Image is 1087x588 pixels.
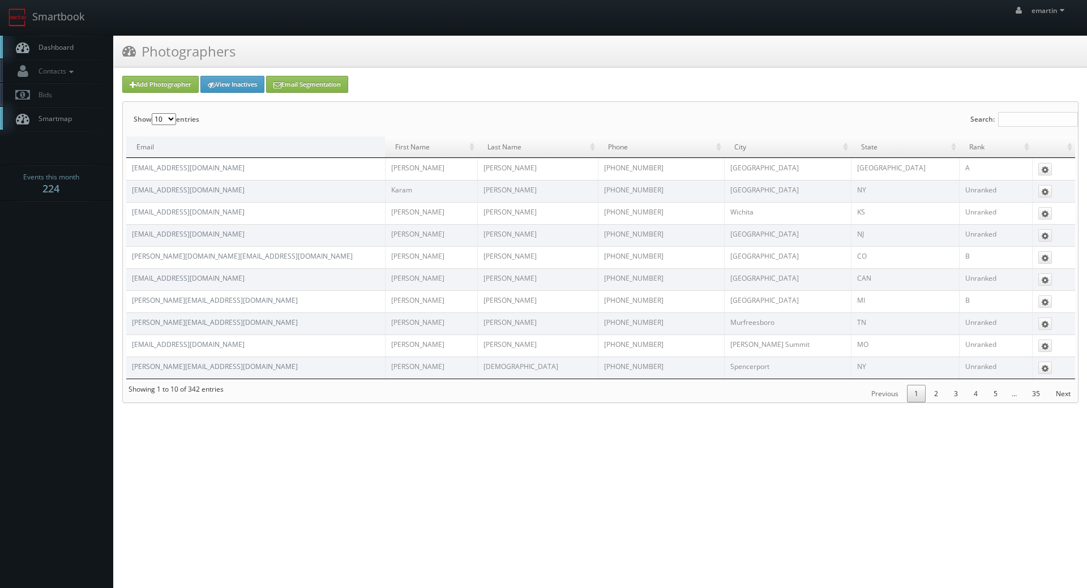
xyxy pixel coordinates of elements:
td: [PERSON_NAME] Summit [724,334,851,357]
td: Unranked [959,180,1032,202]
a: 3 [947,385,965,402]
a: View Inactives [200,76,264,93]
td: [PERSON_NAME] [385,357,477,379]
a: 1 [907,385,926,402]
td: Unranked [959,312,1032,334]
td: CO [851,246,959,268]
td: City: activate to sort column ascending [724,136,851,158]
td: [PERSON_NAME] [477,180,598,202]
td: MO [851,334,959,357]
td: [PHONE_NUMBER] [598,202,724,224]
td: Email: activate to sort column descending [126,136,385,158]
td: Last Name: activate to sort column ascending [477,136,598,158]
td: [PERSON_NAME] [385,334,477,357]
h3: Photographers [122,41,236,61]
a: [PERSON_NAME][DOMAIN_NAME][EMAIL_ADDRESS][DOMAIN_NAME] [132,251,353,261]
td: [PHONE_NUMBER] [598,357,724,379]
td: [PHONE_NUMBER] [598,180,724,202]
img: smartbook-logo.png [8,8,27,27]
td: CAN [851,268,959,290]
td: [GEOGRAPHIC_DATA] [724,290,851,312]
td: Unranked [959,334,1032,357]
td: [PERSON_NAME] [477,158,598,180]
a: Next [1049,385,1078,402]
td: [PERSON_NAME] [385,202,477,224]
a: 35 [1025,385,1047,402]
a: [EMAIL_ADDRESS][DOMAIN_NAME] [132,185,245,195]
td: Spencerport [724,357,851,379]
td: Murfreesboro [724,312,851,334]
td: NY [851,357,959,379]
td: Wichita [724,202,851,224]
span: Contacts [33,66,76,76]
td: [GEOGRAPHIC_DATA] [724,268,851,290]
td: [PHONE_NUMBER] [598,290,724,312]
td: [DEMOGRAPHIC_DATA] [477,357,598,379]
td: [GEOGRAPHIC_DATA] [724,246,851,268]
span: … [1005,389,1024,398]
td: [PHONE_NUMBER] [598,334,724,357]
a: [PERSON_NAME][EMAIL_ADDRESS][DOMAIN_NAME] [132,295,298,305]
td: [GEOGRAPHIC_DATA] [724,158,851,180]
a: [EMAIL_ADDRESS][DOMAIN_NAME] [132,340,245,349]
td: State: activate to sort column ascending [851,136,959,158]
td: [PHONE_NUMBER] [598,246,724,268]
td: Karam [385,180,477,202]
td: [PERSON_NAME] [477,290,598,312]
a: Add Photographer [122,76,199,93]
td: [PERSON_NAME] [477,334,598,357]
a: Email Segmentation [266,76,348,93]
td: Phone: activate to sort column ascending [598,136,724,158]
td: NJ [851,224,959,246]
td: First Name: activate to sort column ascending [385,136,477,158]
a: [EMAIL_ADDRESS][DOMAIN_NAME] [132,163,245,173]
select: Showentries [152,113,176,125]
td: [PERSON_NAME] [477,268,598,290]
td: [PERSON_NAME] [477,312,598,334]
a: [EMAIL_ADDRESS][DOMAIN_NAME] [132,207,245,217]
td: [PERSON_NAME] [385,312,477,334]
div: Showing 1 to 10 of 342 entries [123,379,224,400]
td: MI [851,290,959,312]
td: [PHONE_NUMBER] [598,158,724,180]
td: [PERSON_NAME] [385,246,477,268]
td: Unranked [959,224,1032,246]
td: KS [851,202,959,224]
a: [PERSON_NAME][EMAIL_ADDRESS][DOMAIN_NAME] [132,362,298,371]
td: [PERSON_NAME] [385,268,477,290]
td: : activate to sort column ascending [1032,136,1075,158]
input: Search: [998,112,1078,127]
a: [EMAIL_ADDRESS][DOMAIN_NAME] [132,229,245,239]
td: [PERSON_NAME] [385,158,477,180]
span: Bids [33,90,52,100]
td: B [959,290,1032,312]
a: 2 [927,385,945,402]
a: Previous [864,385,906,402]
td: [PHONE_NUMBER] [598,224,724,246]
td: [GEOGRAPHIC_DATA] [851,158,959,180]
td: [PERSON_NAME] [385,290,477,312]
a: 4 [966,385,985,402]
td: Unranked [959,268,1032,290]
td: [PERSON_NAME] [477,224,598,246]
td: NY [851,180,959,202]
span: Smartmap [33,114,72,123]
td: A [959,158,1032,180]
td: B [959,246,1032,268]
span: Dashboard [33,42,74,52]
td: [PERSON_NAME] [385,224,477,246]
td: Rank: activate to sort column ascending [959,136,1032,158]
td: Unranked [959,357,1032,379]
td: Unranked [959,202,1032,224]
span: emartin [1032,6,1068,15]
a: 5 [986,385,1005,402]
td: [PHONE_NUMBER] [598,268,724,290]
td: [GEOGRAPHIC_DATA] [724,180,851,202]
a: [PERSON_NAME][EMAIL_ADDRESS][DOMAIN_NAME] [132,317,298,327]
a: [EMAIL_ADDRESS][DOMAIN_NAME] [132,273,245,283]
td: [GEOGRAPHIC_DATA] [724,224,851,246]
td: [PERSON_NAME] [477,202,598,224]
strong: 224 [42,182,59,195]
td: [PERSON_NAME] [477,246,598,268]
span: Events this month [23,171,79,183]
